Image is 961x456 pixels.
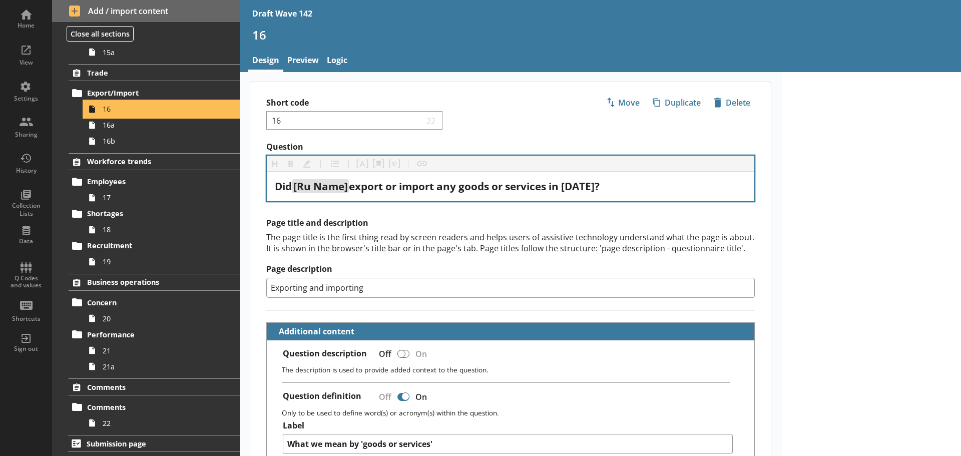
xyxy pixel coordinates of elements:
[84,310,240,326] a: 20
[69,206,240,222] a: Shortages
[87,402,210,412] span: Comments
[69,399,240,415] a: Comments
[266,142,755,152] label: Question
[87,330,210,339] span: Performance
[103,314,214,323] span: 20
[266,218,755,228] h2: Page title and description
[87,209,210,218] span: Shortages
[103,136,214,146] span: 16b
[293,179,348,193] span: [Ru Name]
[84,44,240,60] a: 15a
[67,26,134,42] button: Close all sections
[103,257,214,266] span: 19
[103,418,214,428] span: 22
[69,85,240,101] a: Export/Import
[103,362,214,371] span: 21a
[52,153,240,270] li: Workforce trendsEmployees17Shortages18Recruitment19
[69,174,240,190] a: Employees
[69,326,240,342] a: Performance
[69,294,240,310] a: Concern
[252,27,949,43] h1: 16
[323,51,351,72] a: Logic
[9,202,44,217] div: Collection Lists
[252,8,312,19] div: Draft Wave 142
[282,408,746,417] p: Only to be used to define word(s) or acronym(s) within the question.
[283,391,361,401] label: Question definition
[424,116,438,125] span: 22
[87,177,210,186] span: Employees
[649,95,705,111] span: Duplicate
[411,388,435,405] div: On
[602,94,644,111] button: Move
[371,388,395,405] div: Off
[73,294,240,326] li: Concern20
[52,64,240,149] li: TradeExport/Import1616a16b
[9,59,44,67] div: View
[9,237,44,245] div: Data
[9,131,44,139] div: Sharing
[69,238,240,254] a: Recruitment
[68,435,240,452] a: Submission page
[411,345,435,362] div: On
[69,378,240,395] a: Comments
[283,420,733,431] label: Label
[73,238,240,270] li: Recruitment19
[9,22,44,30] div: Home
[73,174,240,206] li: Employees17
[87,382,210,392] span: Comments
[103,104,214,114] span: 16
[349,179,600,193] span: export or import any goods or services in [DATE]?
[87,439,210,448] span: Submission page
[87,68,210,78] span: Trade
[9,275,44,289] div: Q Codes and values
[9,345,44,353] div: Sign out
[84,254,240,270] a: 19
[283,348,367,359] label: Question description
[87,277,210,287] span: Business operations
[84,415,240,431] a: 22
[69,64,240,81] a: Trade
[73,85,240,149] li: Export/Import1616a16b
[69,274,240,291] a: Business operations
[73,326,240,374] li: Performance2121a
[87,241,210,250] span: Recruitment
[84,133,240,149] a: 16b
[84,117,240,133] a: 16a
[103,225,214,234] span: 18
[9,315,44,323] div: Shortcuts
[52,274,240,374] li: Business operationsConcern20Performance2121a
[69,6,224,17] span: Add / import content
[271,323,356,340] button: Additional content
[84,358,240,374] a: 21a
[87,298,210,307] span: Concern
[709,94,755,111] button: Delete
[103,120,214,130] span: 16a
[602,95,644,111] span: Move
[710,95,754,111] span: Delete
[283,434,733,454] textarea: What we mean by 'goods or services'
[266,264,755,274] label: Page description
[103,346,214,355] span: 21
[275,179,292,193] span: Did
[648,94,705,111] button: Duplicate
[84,222,240,238] a: 18
[275,180,746,193] div: Question
[73,399,240,431] li: Comments22
[248,51,283,72] a: Design
[69,153,240,170] a: Workforce trends
[266,232,755,254] div: The page title is the first thing read by screen readers and helps users of assistive technology ...
[84,190,240,206] a: 17
[73,206,240,238] li: Shortages18
[87,88,210,98] span: Export/Import
[84,101,240,117] a: 16
[9,95,44,103] div: Settings
[87,157,210,166] span: Workforce trends
[52,378,240,431] li: CommentsComments22
[266,98,511,108] label: Short code
[283,51,323,72] a: Preview
[9,167,44,175] div: History
[371,345,395,362] div: Off
[103,193,214,202] span: 17
[282,365,746,374] p: The description is used to provide added context to the question.
[84,342,240,358] a: 21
